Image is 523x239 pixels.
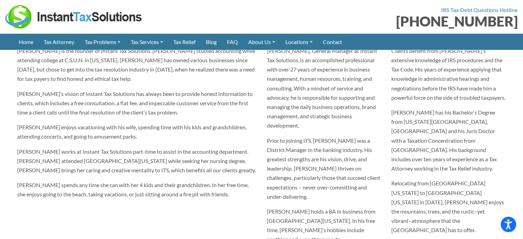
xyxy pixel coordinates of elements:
[243,34,280,50] a: About Us
[39,34,79,50] a: Tax Attorney
[441,7,518,13] strong: IRS Tax Debt Questions Hotline
[17,180,257,199] p: [PERSON_NAME] spends any time she can with her 4 kids and their grandchildren. In her free time, ...
[126,34,168,50] a: Tax Services
[391,108,506,173] p: [PERSON_NAME] has his Bachelor’s Degree from [US_STATE][GEOGRAPHIC_DATA], [GEOGRAPHIC_DATA] and h...
[391,46,506,102] p: Clients benefit from [PERSON_NAME]’s extensive knowledge of IRS procedures and the Tax Code. His ...
[267,136,381,201] p: Prior to joining ITS, [PERSON_NAME] was a District Manager in the banking industry. His greatest ...
[267,46,381,130] p: [PERSON_NAME], General Manager at Instant Tax Solutions, is an accomplished professional with ove...
[280,34,318,50] a: Locations
[391,178,506,235] p: Relocating from [GEOGRAPHIC_DATA][US_STATE] to [GEOGRAPHIC_DATA][US_STATE] in [DATE], [PERSON_NAM...
[79,34,126,50] a: Tax Problems
[17,46,257,84] p: [PERSON_NAME] is the founder of Instant Tax Solutions. [PERSON_NAME] studied accounting while att...
[17,147,257,175] p: [PERSON_NAME] works at Instant Tax Solutions part-time to assist in the accounting department. [P...
[14,34,39,50] a: Home
[17,89,257,117] p: [PERSON_NAME]’s vision of Instant Tax Solutions has always been to provide honest information to ...
[5,5,143,29] img: Instant Tax Solutions Logo
[267,14,518,28] div: [PHONE_NUMBER]
[5,13,143,19] a: Instant Tax Solutions Logo
[201,34,222,50] a: Blog
[318,34,347,50] a: Contact
[168,34,201,50] a: Tax Relief
[222,34,243,50] a: FAQ
[17,122,257,141] p: [PERSON_NAME] enjoys vacationing with his wife, spending time with his kids and grandchildren, at...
